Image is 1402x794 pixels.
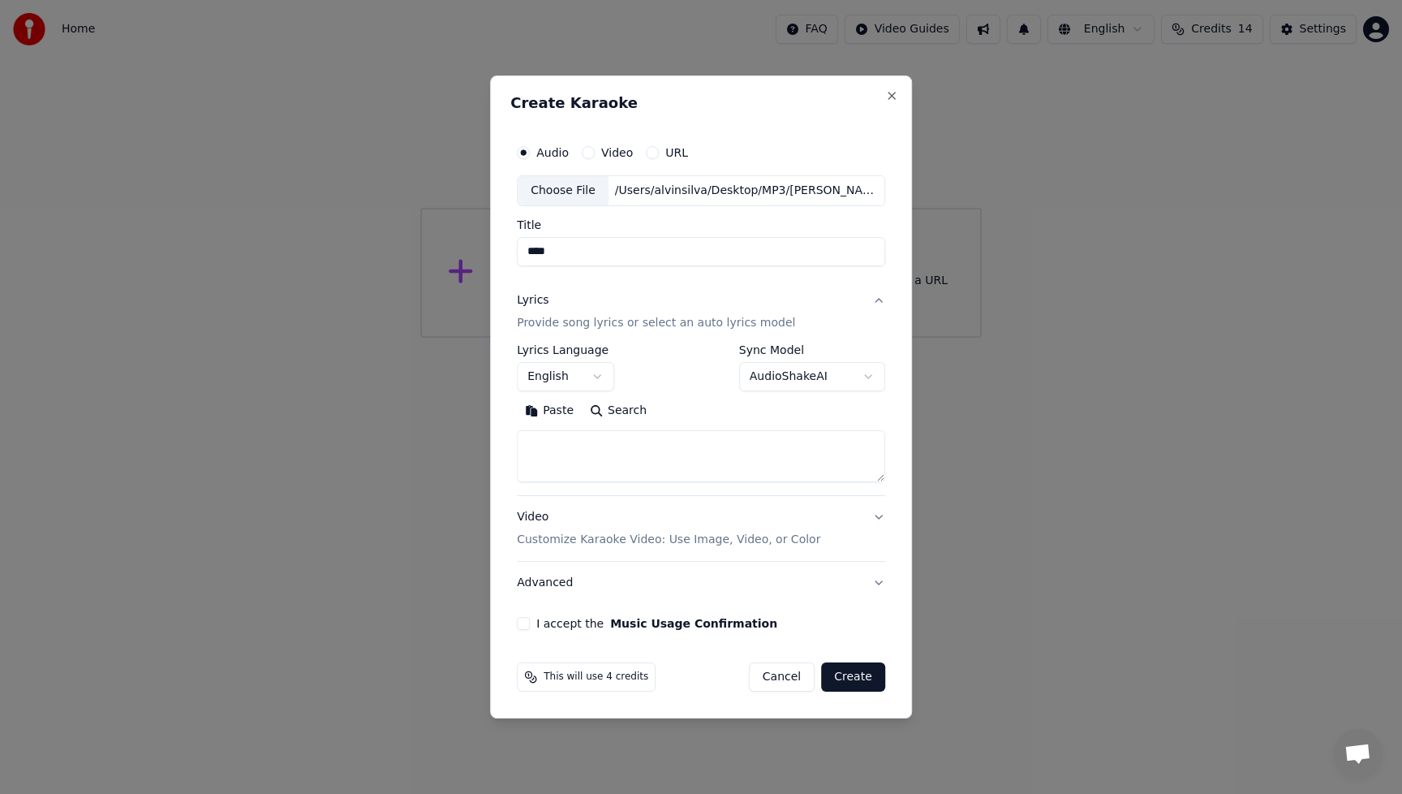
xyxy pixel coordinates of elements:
[517,509,820,548] div: Video
[517,344,885,495] div: LyricsProvide song lyrics or select an auto lyrics model
[517,279,885,344] button: LyricsProvide song lyrics or select an auto lyrics model
[536,147,569,158] label: Audio
[517,532,820,548] p: Customize Karaoke Video: Use Image, Video, or Color
[739,344,885,356] label: Sync Model
[510,96,892,110] h2: Create Karaoke
[665,147,688,158] label: URL
[749,662,815,692] button: Cancel
[518,176,609,205] div: Choose File
[582,398,655,424] button: Search
[610,618,777,629] button: I accept the
[544,671,648,684] span: This will use 4 credits
[517,292,548,309] div: Lyrics
[821,662,885,692] button: Create
[517,315,795,331] p: Provide song lyrics or select an auto lyrics model
[517,219,885,231] label: Title
[517,344,614,356] label: Lyrics Language
[517,496,885,561] button: VideoCustomize Karaoke Video: Use Image, Video, or Color
[517,562,885,604] button: Advanced
[517,398,582,424] button: Paste
[601,147,633,158] label: Video
[609,183,884,199] div: /Users/alvinsilva/Desktop/MP3/[PERSON_NAME] - DOWN.mp3
[536,618,777,629] label: I accept the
